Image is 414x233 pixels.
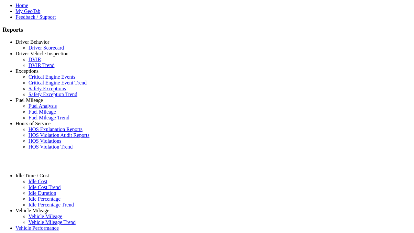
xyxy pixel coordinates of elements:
a: Home [16,3,28,8]
a: Driver Behavior [16,39,49,45]
a: HOS Violation Trend [28,144,73,150]
a: Safety Exception Trend [28,92,77,97]
a: My GeoTab [16,8,40,14]
a: Vehicle Performance [16,225,59,231]
h3: Reports [3,26,411,33]
a: DVIR [28,57,41,62]
a: Idle Percentage Trend [28,202,74,207]
a: Idle Cost [28,179,47,184]
a: Critical Engine Event Trend [28,80,87,85]
a: Vehicle Mileage [28,214,62,219]
a: Driver Vehicle Inspection [16,51,69,56]
a: Idle Percentage [28,196,60,202]
a: Driver Scorecard [28,45,64,50]
a: HOS Violations [28,138,61,144]
a: Vehicle Mileage [16,208,49,213]
a: Fuel Mileage [28,109,56,115]
a: HOS Violation Audit Reports [28,132,90,138]
a: Critical Engine Events [28,74,75,80]
a: DVIR Trend [28,62,54,68]
a: Vehicle Mileage Trend [28,219,76,225]
a: Idle Duration [28,190,56,196]
a: Idle Time / Cost [16,173,49,178]
a: Fuel Mileage [16,97,43,103]
a: Safety Exceptions [28,86,66,91]
a: Fuel Mileage Trend [28,115,69,120]
a: Exceptions [16,68,38,74]
a: Hours of Service [16,121,50,126]
a: HOS Explanation Reports [28,127,82,132]
a: Feedback / Support [16,14,56,20]
a: Idle Cost Trend [28,184,61,190]
a: Fuel Analysis [28,103,57,109]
